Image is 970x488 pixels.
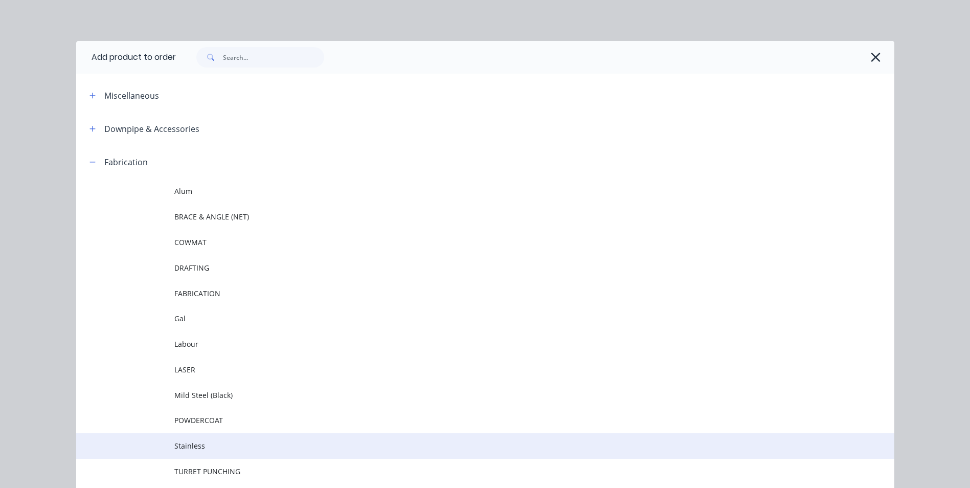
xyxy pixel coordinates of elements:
div: Miscellaneous [104,90,159,102]
input: Search... [223,47,324,68]
div: Add product to order [76,41,176,74]
div: Fabrication [104,156,148,168]
span: COWMAT [174,237,750,248]
span: BRACE & ANGLE (NET) [174,211,750,222]
span: Gal [174,313,750,324]
div: Downpipe & Accessories [104,123,199,135]
span: Stainless [174,440,750,451]
span: Mild Steel (Black) [174,390,750,401]
span: Labour [174,339,750,349]
span: DRAFTING [174,262,750,273]
span: POWDERCOAT [174,415,750,426]
span: Alum [174,186,750,196]
span: LASER [174,364,750,375]
span: FABRICATION [174,288,750,299]
span: TURRET PUNCHING [174,466,750,477]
